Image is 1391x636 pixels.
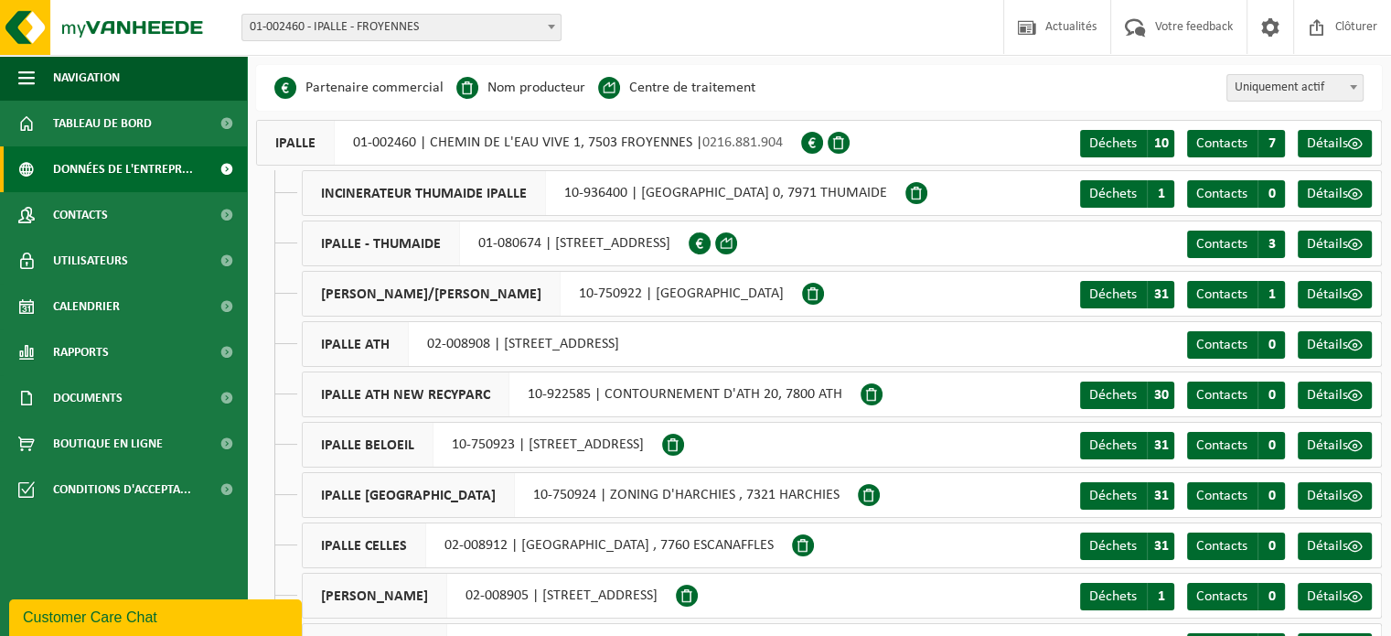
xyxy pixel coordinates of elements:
iframe: chat widget [9,596,305,636]
span: Contacts [1196,136,1247,151]
span: Détails [1307,589,1348,604]
span: Données de l'entrepr... [53,146,193,192]
span: 3 [1257,231,1285,258]
div: 01-080674 | [STREET_ADDRESS] [302,221,689,266]
span: [PERSON_NAME]/[PERSON_NAME] [303,272,561,316]
span: Uniquement actif [1227,75,1363,101]
span: Uniquement actif [1226,74,1364,102]
span: Détails [1307,136,1348,151]
a: Contacts 0 [1187,180,1285,208]
a: Déchets 31 [1080,432,1174,459]
span: Déchets [1089,187,1137,201]
div: 02-008908 | [STREET_ADDRESS] [302,321,637,367]
span: Calendrier [53,284,120,329]
span: Déchets [1089,489,1137,503]
span: Déchets [1089,287,1137,302]
span: Navigation [53,55,120,101]
a: Contacts 0 [1187,331,1285,359]
span: Utilisateurs [53,238,128,284]
a: Détails [1298,533,1372,560]
span: 7 [1257,130,1285,157]
span: Détails [1307,539,1348,554]
span: Détails [1307,187,1348,201]
span: Déchets [1089,388,1137,403]
a: Déchets 31 [1080,281,1174,308]
div: 01-002460 | CHEMIN DE L'EAU VIVE 1, 7503 FROYENNES | [256,120,801,166]
span: Tableau de bord [53,101,152,146]
span: Détails [1307,489,1348,503]
a: Détails [1298,583,1372,610]
a: Contacts 7 [1187,130,1285,157]
span: IPALLE ATH [303,322,409,366]
span: INCINERATEUR THUMAIDE IPALLE [303,171,546,215]
div: 10-936400 | [GEOGRAPHIC_DATA] 0, 7971 THUMAIDE [302,170,905,216]
div: 10-750922 | [GEOGRAPHIC_DATA] [302,271,802,317]
a: Contacts 3 [1187,231,1285,258]
a: Déchets 10 [1080,130,1174,157]
span: Détails [1307,438,1348,453]
span: Détails [1307,388,1348,403]
a: Contacts 0 [1187,482,1285,510]
span: 1 [1147,180,1174,208]
span: 30 [1147,382,1174,409]
a: Déchets 1 [1080,180,1174,208]
span: Rapports [53,329,109,375]
span: 31 [1147,281,1174,308]
span: Déchets [1089,589,1137,604]
span: Détails [1307,338,1348,352]
span: Contacts [1196,237,1247,252]
a: Déchets 1 [1080,583,1174,610]
span: Contacts [1196,438,1247,453]
span: 01-002460 - IPALLE - FROYENNES [242,15,561,40]
div: 10-922585 | CONTOURNEMENT D'ATH 20, 7800 ATH [302,372,861,417]
a: Déchets 30 [1080,382,1174,409]
span: 0 [1257,331,1285,359]
span: 10 [1147,130,1174,157]
span: Contacts [1196,539,1247,554]
a: Détails [1298,231,1372,258]
span: IPALLE - THUMAIDE [303,221,460,265]
span: 1 [1257,281,1285,308]
div: 02-008905 | [STREET_ADDRESS] [302,573,676,619]
a: Déchets 31 [1080,533,1174,560]
span: IPALLE [257,121,335,165]
span: 0 [1257,432,1285,459]
span: Contacts [1196,589,1247,604]
span: Contacts [1196,287,1247,302]
span: Déchets [1089,136,1137,151]
span: Conditions d'accepta... [53,467,191,512]
span: 0 [1257,382,1285,409]
li: Partenaire commercial [274,74,444,102]
span: 0 [1257,533,1285,560]
span: 01-002460 - IPALLE - FROYENNES [241,14,562,41]
span: Contacts [53,192,108,238]
span: Détails [1307,287,1348,302]
span: 0 [1257,180,1285,208]
a: Contacts 1 [1187,281,1285,308]
span: Contacts [1196,489,1247,503]
a: Contacts 0 [1187,432,1285,459]
div: 10-750923 | [STREET_ADDRESS] [302,422,662,468]
a: Contacts 0 [1187,382,1285,409]
a: Déchets 31 [1080,482,1174,510]
span: 0 [1257,583,1285,610]
a: Détails [1298,331,1372,359]
span: 31 [1147,482,1174,510]
span: Documents [53,375,123,421]
a: Détails [1298,281,1372,308]
span: Contacts [1196,338,1247,352]
li: Centre de traitement [598,74,755,102]
span: Contacts [1196,388,1247,403]
span: [PERSON_NAME] [303,574,447,618]
span: 1 [1147,583,1174,610]
span: Boutique en ligne [53,421,163,467]
span: IPALLE ATH NEW RECYPARC [303,372,509,416]
span: Contacts [1196,187,1247,201]
span: 31 [1147,432,1174,459]
a: Détails [1298,130,1372,157]
a: Contacts 0 [1187,583,1285,610]
a: Contacts 0 [1187,533,1285,560]
a: Détails [1298,482,1372,510]
a: Détails [1298,180,1372,208]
